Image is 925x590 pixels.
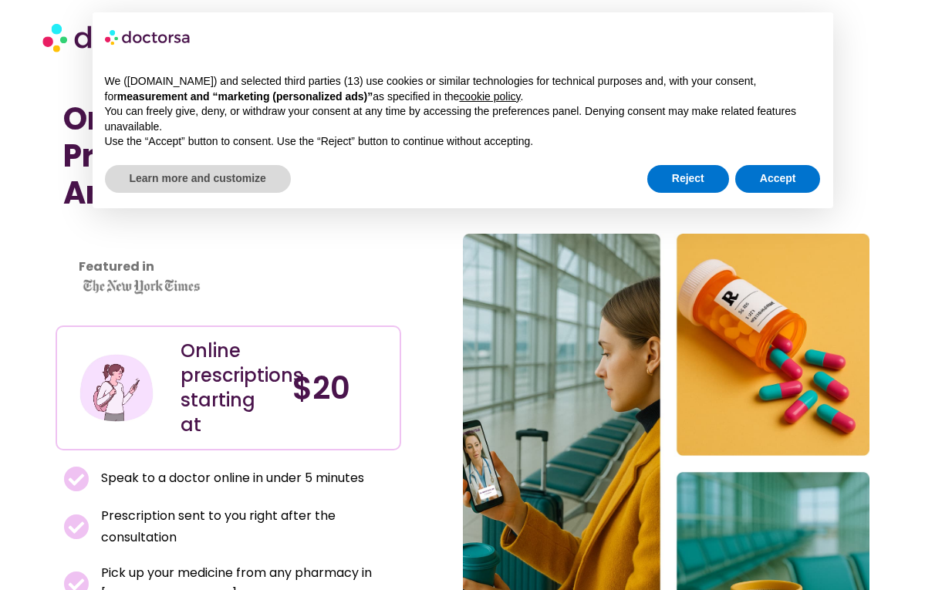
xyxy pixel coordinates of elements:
[63,245,393,264] iframe: Customer reviews powered by Trustpilot
[735,165,821,193] button: Accept
[459,90,520,103] a: cookie policy
[105,134,821,150] p: Use the “Accept” button to consent. Use the “Reject” button to continue without accepting.
[105,25,191,49] img: logo
[105,104,821,134] p: You can freely give, deny, or withdraw your consent at any time by accessing the preferences pane...
[105,74,821,104] p: We ([DOMAIN_NAME]) and selected third parties (13) use cookies or similar technologies for techni...
[181,339,277,437] div: Online prescriptions starting at
[97,467,364,489] span: Speak to a doctor online in under 5 minutes
[292,369,389,406] h4: $20
[647,165,729,193] button: Reject
[105,165,291,193] button: Learn more and customize
[79,258,154,275] strong: Featured in
[63,227,295,245] iframe: Customer reviews powered by Trustpilot
[63,100,393,211] h1: Online Doctor Prescription in Hoi An
[117,90,373,103] strong: measurement and “marketing (personalized ads)”
[97,505,393,548] span: Prescription sent to you right after the consultation
[78,349,155,426] img: Illustration depicting a young woman in a casual outfit, engaged with her smartphone. She has a p...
